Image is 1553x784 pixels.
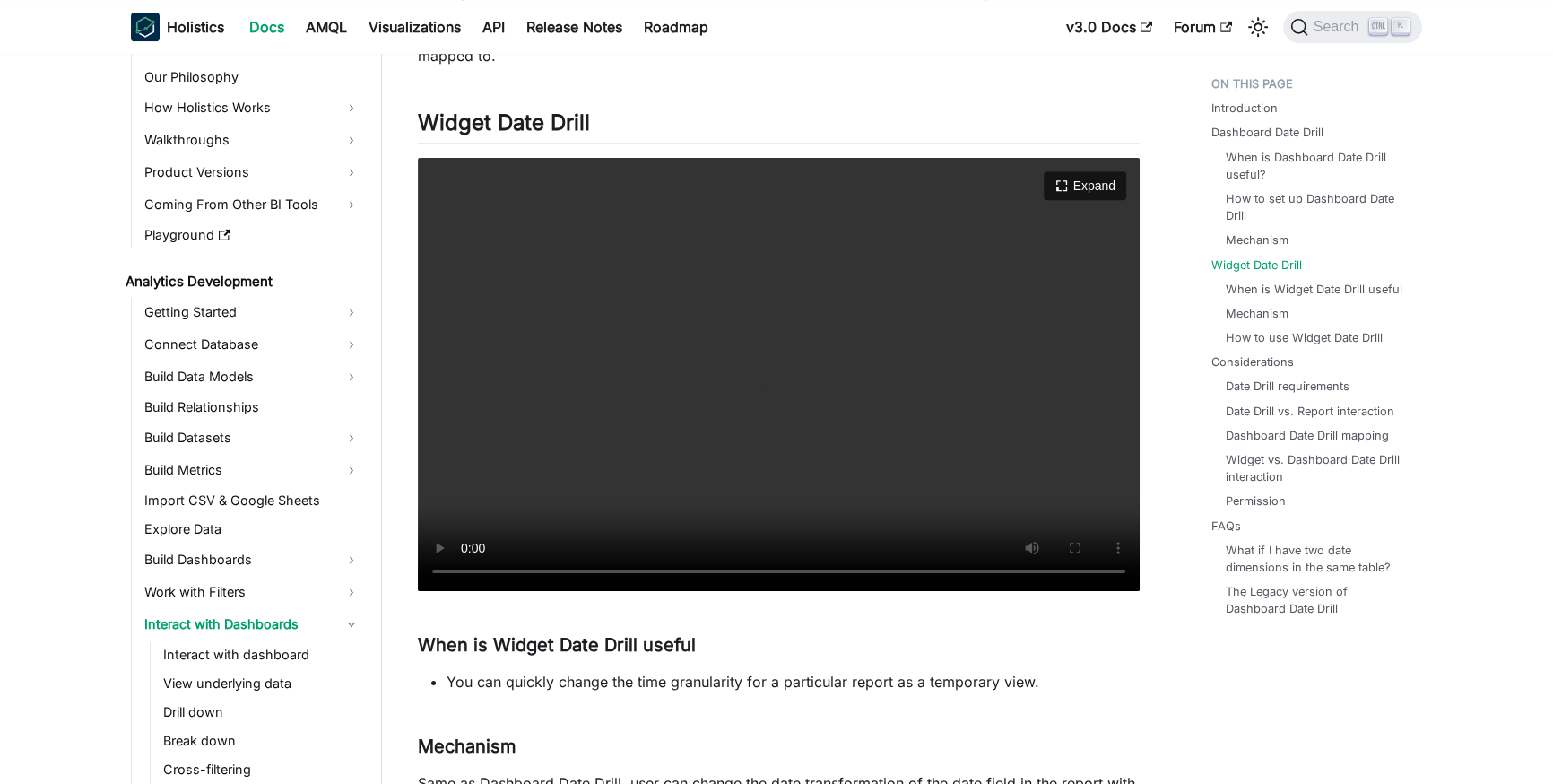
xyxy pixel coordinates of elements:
[139,126,366,154] a: Walkthroughs
[1044,171,1126,200] button: Expand video
[131,13,160,41] img: Holistics
[113,54,382,784] nav: Docs sidebar
[1226,231,1288,248] a: Mechanism
[139,488,366,513] a: Import CSV & Google Sheets
[1226,451,1404,485] a: Widget vs. Dashboard Date Drill interaction
[358,13,472,41] a: Visualizations
[158,757,366,782] a: Cross-filtering
[1211,257,1302,274] a: Widget Date Drill
[139,190,366,219] a: Coming From Other BI Tools
[131,13,224,41] a: HolisticsHolistics
[1226,305,1288,322] a: Mechanism
[472,13,516,41] a: API
[1211,124,1323,141] a: Dashboard Date Drill
[139,65,366,90] a: Our Philosophy
[1226,542,1404,576] a: What if I have two date dimensions in the same table?
[1283,11,1422,43] button: Search (Ctrl+K)
[447,671,1140,693] li: You can quickly change the time granularity for a particular report as a temporary view.
[139,517,366,542] a: Explore Data
[139,545,366,574] a: Build Dashboards
[1211,100,1278,117] a: Introduction
[158,671,366,696] a: View underlying data
[1226,583,1404,617] a: The Legacy version of Dashboard Date Drill
[139,330,366,359] a: Connect Database
[139,298,366,327] a: Getting Started
[1226,427,1389,444] a: Dashboard Date Drill mapping
[1226,329,1383,346] a: How to use Widget Date Drill
[139,362,366,391] a: Build Data Models
[158,700,366,725] a: Drill down
[139,610,366,639] a: Interact with Dashboards
[516,13,633,41] a: Release Notes
[139,395,366,420] a: Build Relationships
[139,93,366,122] a: How Holistics Works
[239,13,295,41] a: Docs
[1392,18,1410,34] kbd: K
[139,578,366,606] a: Work with Filters
[295,13,358,41] a: AMQL
[167,16,224,38] b: Holistics
[139,222,366,248] a: Playground
[1308,19,1370,35] span: Search
[1211,353,1294,370] a: Considerations
[1055,13,1163,41] a: v3.0 Docs
[418,634,1140,657] h3: When is Widget Date Drill useful
[158,728,366,754] a: Break down
[158,642,366,667] a: Interact with dashboard
[1226,149,1404,183] a: When is Dashboard Date Drill useful?
[418,736,1140,758] h3: Mechanism
[139,423,366,452] a: Build Datasets
[139,456,366,484] a: Build Metrics
[1163,13,1243,41] a: Forum
[1211,518,1241,535] a: FAQs
[1226,403,1394,420] a: Date Drill vs. Report interaction
[633,13,719,41] a: Roadmap
[418,109,1140,144] h2: Widget Date Drill
[1226,378,1349,395] a: Date Drill requirements
[1226,281,1402,298] a: When is Widget Date Drill useful
[1226,492,1286,510] a: Permission
[139,158,366,187] a: Product Versions
[120,269,366,294] a: Analytics Development
[418,158,1140,591] video: Your browser does not support embedding video, but you can .
[1226,190,1404,224] a: How to set up Dashboard Date Drill
[1244,13,1272,41] button: Switch between dark and light mode (currently light mode)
